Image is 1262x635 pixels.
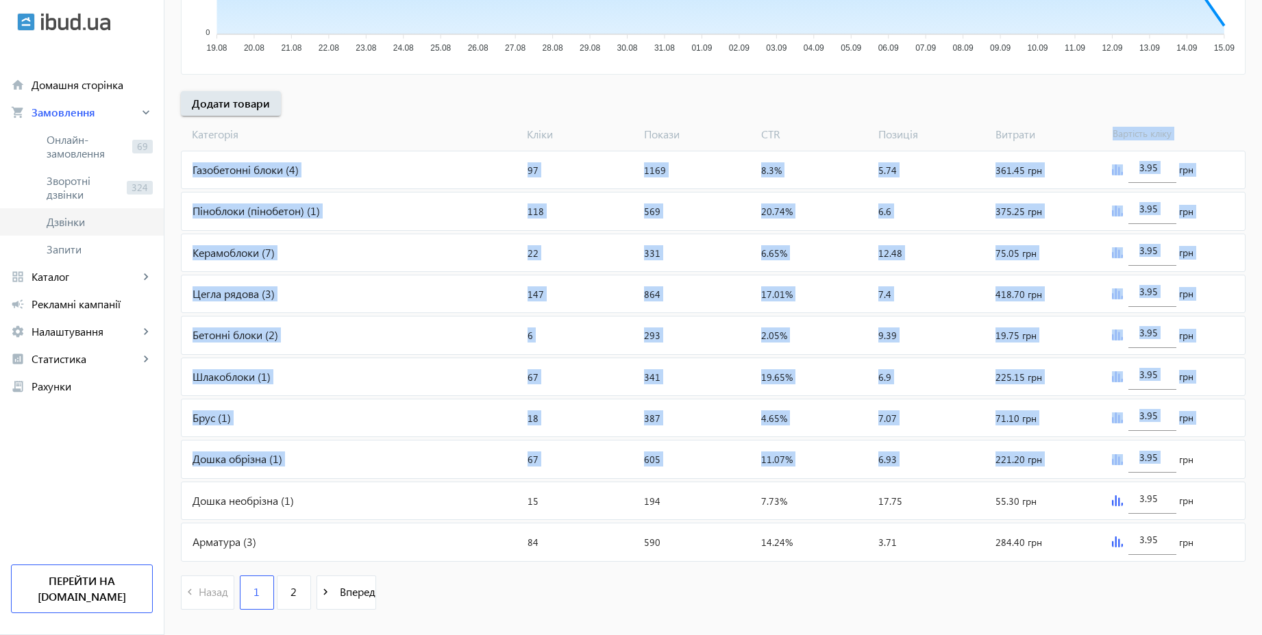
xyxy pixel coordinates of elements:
span: 324 [127,181,153,195]
tspan: 25.08 [430,43,451,53]
tspan: 14.09 [1176,43,1197,53]
span: 6.93 [878,453,897,466]
span: 864 [644,288,660,301]
span: 194 [644,495,660,508]
span: 1 [253,584,260,599]
div: Дошка необрізна (1) [182,482,522,519]
span: 293 [644,329,660,342]
span: грн [1179,329,1193,343]
tspan: 06.09 [878,43,899,53]
span: 341 [644,371,660,384]
span: 67 [528,371,539,384]
mat-icon: analytics [11,352,25,366]
span: 147 [528,288,544,301]
img: graph.svg [1112,371,1123,382]
span: 5.74 [878,164,897,177]
span: Витрати [990,127,1107,142]
span: 20.74% [761,205,793,218]
tspan: 24.08 [393,43,414,53]
span: 9.39 [878,329,897,342]
span: Каталог [32,270,139,284]
span: Позиція [873,127,990,142]
span: 6 [528,329,533,342]
span: 361.45 грн [995,164,1042,177]
tspan: 11.09 [1065,43,1085,53]
div: Шлакоблоки (1) [182,358,522,395]
span: Додати товари [192,96,270,111]
tspan: 23.08 [356,43,376,53]
span: 221.20 грн [995,453,1042,466]
span: 55.30 грн [995,495,1037,508]
img: graph.svg [1112,329,1123,340]
span: 7.73% [761,495,787,508]
img: graph.svg [1112,454,1123,465]
span: Вперед [334,584,375,599]
tspan: 20.08 [244,43,264,53]
span: 84 [528,536,539,549]
tspan: 09.09 [990,43,1011,53]
span: 67 [528,453,539,466]
img: graph.svg [1112,536,1123,547]
span: Домашня сторінка [32,78,153,92]
mat-icon: keyboard_arrow_right [139,325,153,338]
span: 590 [644,536,660,549]
span: Покази [639,127,756,142]
tspan: 30.08 [617,43,637,53]
span: Вартість кліку [1107,127,1224,142]
span: 11.07% [761,453,793,466]
tspan: 02.09 [729,43,750,53]
span: 19.75 грн [995,329,1037,342]
mat-icon: grid_view [11,270,25,284]
span: 284.40 грн [995,536,1042,549]
img: graph.svg [1112,412,1123,423]
mat-icon: campaign [11,297,25,311]
tspan: 21.08 [281,43,301,53]
div: Арматура (3) [182,523,522,560]
span: 75.05 грн [995,247,1037,260]
tspan: 04.09 [804,43,824,53]
mat-icon: shopping_cart [11,105,25,119]
mat-icon: keyboard_arrow_right [139,270,153,284]
button: Додати товари [181,91,281,116]
tspan: 31.08 [654,43,675,53]
tspan: 26.08 [468,43,488,53]
span: CTR [756,127,873,142]
span: Дзвінки [47,215,153,229]
span: грн [1179,163,1193,177]
span: грн [1179,370,1193,384]
div: Піноблоки (пінобетон) (1) [182,192,522,229]
span: Статистика [32,352,139,366]
mat-icon: settings [11,325,25,338]
span: грн [1179,453,1193,466]
span: Онлайн-замовлення [47,133,127,160]
span: 18 [528,412,539,425]
div: Керамоблоки (7) [182,234,522,271]
span: 17.75 [878,495,902,508]
tspan: 22.08 [319,43,339,53]
span: 71.10 грн [995,412,1037,425]
span: 15 [528,495,539,508]
span: 6.65% [761,247,787,260]
span: 69 [132,140,153,153]
span: Рекламні кампанії [32,297,153,311]
span: 17.01% [761,288,793,301]
tspan: 03.09 [766,43,787,53]
span: 569 [644,205,660,218]
tspan: 13.09 [1139,43,1160,53]
mat-icon: navigate_next [317,584,334,601]
tspan: 0 [206,28,210,36]
div: Цегла рядова (3) [182,275,522,312]
span: 7.07 [878,412,897,425]
span: 19.65% [761,371,793,384]
div: Бетонні блоки (2) [182,316,522,353]
span: 1169 [644,164,666,177]
button: Вперед [317,575,376,610]
span: 97 [528,164,539,177]
span: 331 [644,247,660,260]
span: 387 [644,412,660,425]
img: graph.svg [1112,206,1123,216]
span: грн [1179,536,1193,549]
tspan: 28.08 [543,43,563,53]
span: 2.05% [761,329,787,342]
span: 225.15 грн [995,371,1042,384]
